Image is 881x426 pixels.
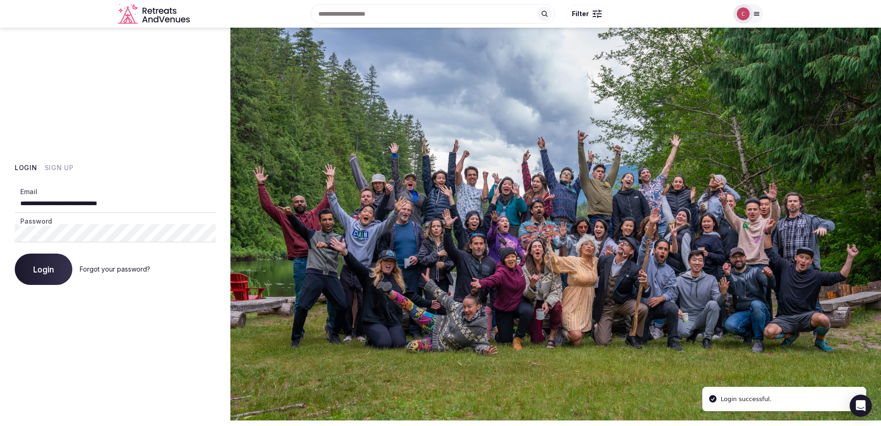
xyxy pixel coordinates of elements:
[33,265,54,274] span: Login
[850,395,872,417] div: Open Intercom Messenger
[45,163,74,172] button: Sign Up
[737,7,750,20] img: claudine.grandclement
[15,254,72,285] button: Login
[566,5,608,23] button: Filter
[118,4,192,24] svg: Retreats and Venues company logo
[572,9,589,18] span: Filter
[15,163,37,172] button: Login
[230,28,881,420] img: My Account Background
[721,395,772,404] div: Login successful.
[118,4,192,24] a: Visit the homepage
[80,265,150,273] a: Forgot your password?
